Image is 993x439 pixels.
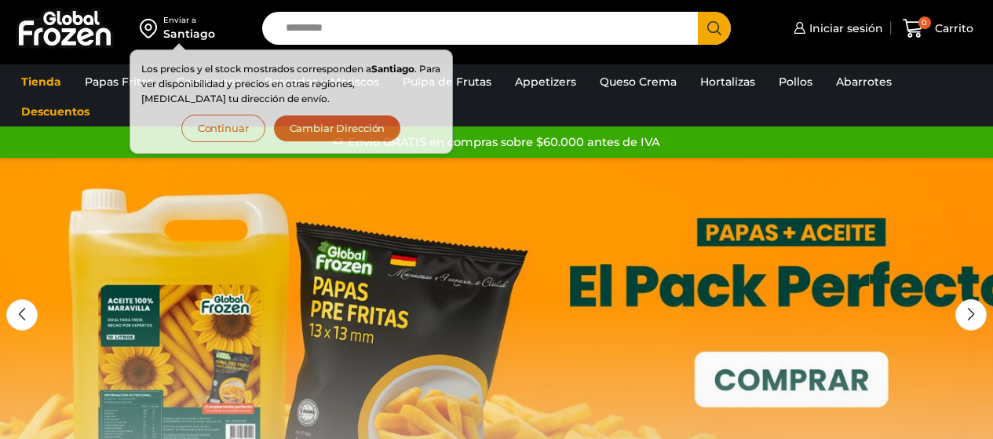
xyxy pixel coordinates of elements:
a: Descuentos [13,97,97,126]
span: Iniciar sesión [805,20,883,36]
span: 0 [918,16,931,29]
a: 0 Carrito [899,10,977,47]
div: Previous slide [6,299,38,331]
p: Los precios y el stock mostrados corresponden a . Para ver disponibilidad y precios en otras regi... [141,61,441,107]
a: Tienda [13,67,69,97]
button: Continuar [181,115,265,142]
a: Appetizers [507,67,584,97]
button: Cambiar Dirección [273,115,402,142]
button: Search button [698,12,731,45]
a: Iniciar sesión [790,13,883,44]
a: Hortalizas [692,67,763,97]
a: Papas Fritas [77,67,161,97]
a: Queso Crema [592,67,685,97]
a: Pollos [771,67,820,97]
img: address-field-icon.svg [140,15,163,42]
a: Abarrotes [828,67,900,97]
div: Santiago [163,26,215,42]
div: Enviar a [163,15,215,26]
div: Next slide [955,299,987,331]
strong: Santiago [371,63,414,75]
span: Carrito [931,20,973,36]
